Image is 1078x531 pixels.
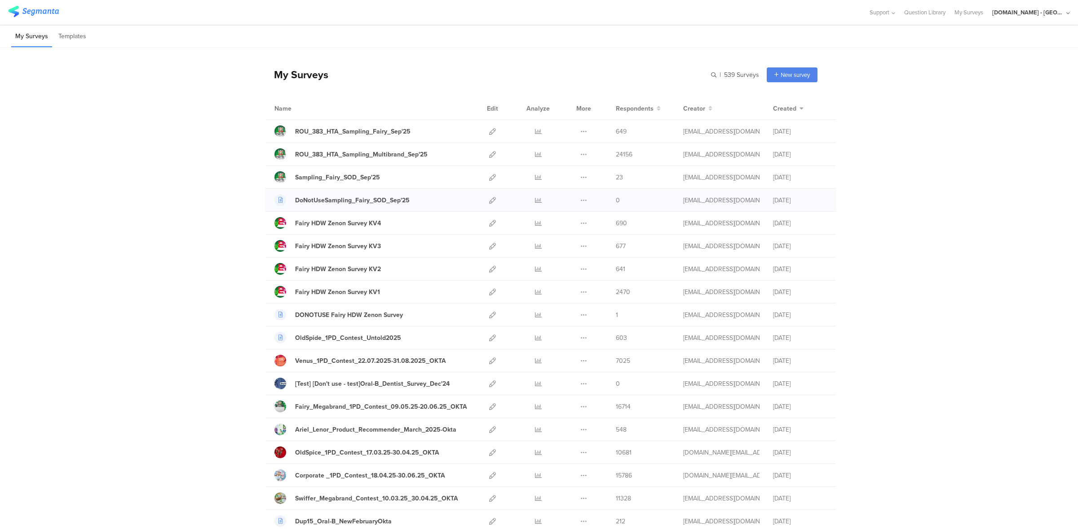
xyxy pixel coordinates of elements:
[718,70,722,80] span: |
[54,26,90,47] li: Templates
[683,173,760,182] div: gheorghe.a.4@pg.com
[773,471,827,480] div: [DATE]
[683,333,760,343] div: gheorghe.a.4@pg.com
[295,196,410,205] div: DoNotUseSampling_Fairy_SOD_Sep'25
[683,356,760,366] div: jansson.cj@pg.com
[683,127,760,136] div: gheorghe.a.4@pg.com
[483,97,502,120] div: Edit
[773,494,827,503] div: [DATE]
[683,517,760,526] div: stavrositu.m@pg.com
[295,517,392,526] div: Dup15_Oral-B_NewFebruaryOkta
[274,332,401,344] a: OldSpide_1PD_Contest_Untold2025
[616,104,654,113] span: Respondents
[773,104,804,113] button: Created
[274,401,467,412] a: Fairy_Megabrand_1PD_Contest_09.05.25-20.06.25_OKTA
[773,287,827,297] div: [DATE]
[274,217,381,229] a: Fairy HDW Zenon Survey KV4
[773,219,827,228] div: [DATE]
[616,104,661,113] button: Respondents
[616,196,620,205] span: 0
[274,171,380,183] a: Sampling_Fairy_SOD_Sep'25
[773,448,827,457] div: [DATE]
[773,356,827,366] div: [DATE]
[683,448,760,457] div: bruma.lb@pg.com
[295,287,380,297] div: Fairy HDW Zenon Survey KV1
[295,425,456,434] div: Ariel_Lenor_Product_Recommender_March_2025-Okta
[616,241,626,251] span: 677
[295,471,445,480] div: Corporate _1PD_Contest_18.04.25-30.06.25_OKTA
[295,310,403,320] div: DONOTUSE Fairy HDW Zenon Survey
[295,173,380,182] div: Sampling_Fairy_SOD_Sep'25
[274,309,403,321] a: DONOTUSE Fairy HDW Zenon Survey
[616,127,627,136] span: 649
[274,355,446,366] a: Venus_1PD_Contest_22.07.2025-31.08.2025_OKTA
[683,219,760,228] div: gheorghe.a.4@pg.com
[616,173,623,182] span: 23
[616,264,625,274] span: 641
[773,150,827,159] div: [DATE]
[616,402,631,411] span: 16714
[274,492,458,504] a: Swiffer_Megabrand_Contest_10.03.25_30.04.25_OKTA
[773,517,827,526] div: [DATE]
[683,264,760,274] div: gheorghe.a.4@pg.com
[683,196,760,205] div: gheorghe.a.4@pg.com
[295,333,401,343] div: OldSpide_1PD_Contest_Untold2025
[274,148,428,160] a: ROU_383_HTA_Sampling_Multibrand_Sep'25
[8,6,59,17] img: segmanta logo
[274,286,380,298] a: Fairy HDW Zenon Survey KV1
[274,469,445,481] a: Corporate _1PD_Contest_18.04.25-30.06.25_OKTA
[11,26,52,47] li: My Surveys
[773,264,827,274] div: [DATE]
[683,402,760,411] div: jansson.cj@pg.com
[724,70,759,80] span: 539 Surveys
[781,71,810,79] span: New survey
[295,379,450,388] div: [Test] [Don't use - test]Oral-B_Dentist_Survey_Dec'24
[616,356,630,366] span: 7025
[683,104,705,113] span: Creator
[616,287,630,297] span: 2470
[274,515,392,527] a: Dup15_Oral-B_NewFebruaryOkta
[683,104,712,113] button: Creator
[683,150,760,159] div: gheorghe.a.4@pg.com
[992,8,1064,17] div: [DOMAIN_NAME] - [GEOGRAPHIC_DATA]
[773,379,827,388] div: [DATE]
[616,517,625,526] span: 212
[773,310,827,320] div: [DATE]
[773,127,827,136] div: [DATE]
[274,424,456,435] a: Ariel_Lenor_Product_Recommender_March_2025-Okta
[773,402,827,411] div: [DATE]
[683,425,760,434] div: betbeder.mb@pg.com
[773,104,796,113] span: Created
[683,310,760,320] div: gheorghe.a.4@pg.com
[574,97,593,120] div: More
[616,150,632,159] span: 24156
[683,287,760,297] div: gheorghe.a.4@pg.com
[295,127,411,136] div: ROU_383_HTA_Sampling_Fairy_Sep'25
[274,194,410,206] a: DoNotUseSampling_Fairy_SOD_Sep'25
[295,264,381,274] div: Fairy HDW Zenon Survey KV2
[870,8,889,17] span: Support
[616,219,627,228] span: 690
[616,425,627,434] span: 548
[274,125,411,137] a: ROU_383_HTA_Sampling_Fairy_Sep'25
[265,67,328,82] div: My Surveys
[525,97,552,120] div: Analyze
[616,333,627,343] span: 603
[683,471,760,480] div: bruma.lb@pg.com
[616,494,631,503] span: 11328
[274,104,328,113] div: Name
[683,379,760,388] div: betbeder.mb@pg.com
[295,356,446,366] div: Venus_1PD_Contest_22.07.2025-31.08.2025_OKTA
[295,402,467,411] div: Fairy_Megabrand_1PD_Contest_09.05.25-20.06.25_OKTA
[274,263,381,275] a: Fairy HDW Zenon Survey KV2
[616,471,632,480] span: 15786
[616,379,620,388] span: 0
[295,150,428,159] div: ROU_383_HTA_Sampling_Multibrand_Sep'25
[773,241,827,251] div: [DATE]
[295,448,439,457] div: OldSpice_1PD_Contest_17.03.25-30.04.25_OKTA
[773,333,827,343] div: [DATE]
[773,196,827,205] div: [DATE]
[274,240,381,252] a: Fairy HDW Zenon Survey KV3
[683,494,760,503] div: jansson.cj@pg.com
[295,241,381,251] div: Fairy HDW Zenon Survey KV3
